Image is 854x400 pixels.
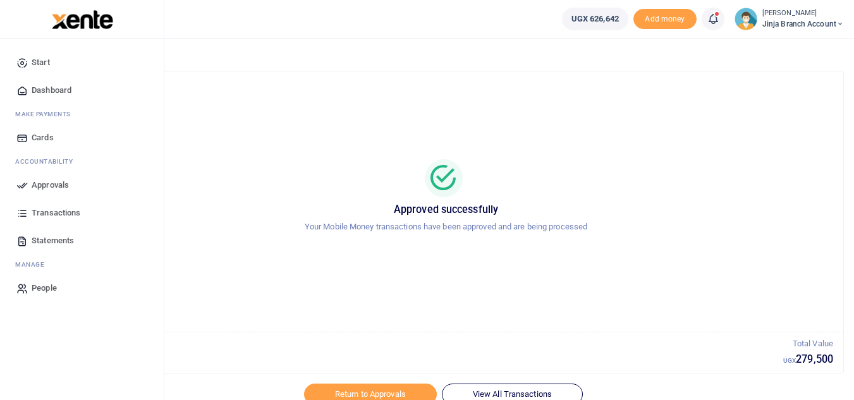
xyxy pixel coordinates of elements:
[10,104,154,124] li: M
[633,9,697,30] li: Toup your wallet
[10,255,154,274] li: M
[10,76,154,104] a: Dashboard
[10,227,154,255] a: Statements
[783,357,796,364] small: UGX
[51,14,113,23] a: logo-small logo-large logo-large
[25,157,73,166] span: countability
[32,56,50,69] span: Start
[562,8,628,30] a: UGX 626,642
[21,109,71,119] span: ake Payments
[32,234,74,247] span: Statements
[10,274,154,302] a: People
[59,337,783,351] p: Total Transactions
[735,8,757,30] img: profile-user
[10,124,154,152] a: Cards
[59,353,783,366] h5: 1
[32,282,57,294] span: People
[10,49,154,76] a: Start
[64,203,828,216] h5: Approved successfully
[32,131,54,144] span: Cards
[64,221,828,234] p: Your Mobile Money transactions have been approved and are being processed
[10,152,154,171] li: Ac
[21,260,45,269] span: anage
[735,8,844,30] a: profile-user [PERSON_NAME] Jinja branch account
[783,353,833,366] h5: 279,500
[783,337,833,351] p: Total Value
[762,18,844,30] span: Jinja branch account
[32,207,80,219] span: Transactions
[633,13,697,23] a: Add money
[762,8,844,19] small: [PERSON_NAME]
[32,179,69,191] span: Approvals
[10,199,154,227] a: Transactions
[32,84,71,97] span: Dashboard
[571,13,619,25] span: UGX 626,642
[52,10,113,29] img: logo-large
[10,171,154,199] a: Approvals
[557,8,633,30] li: Wallet ballance
[633,9,697,30] span: Add money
